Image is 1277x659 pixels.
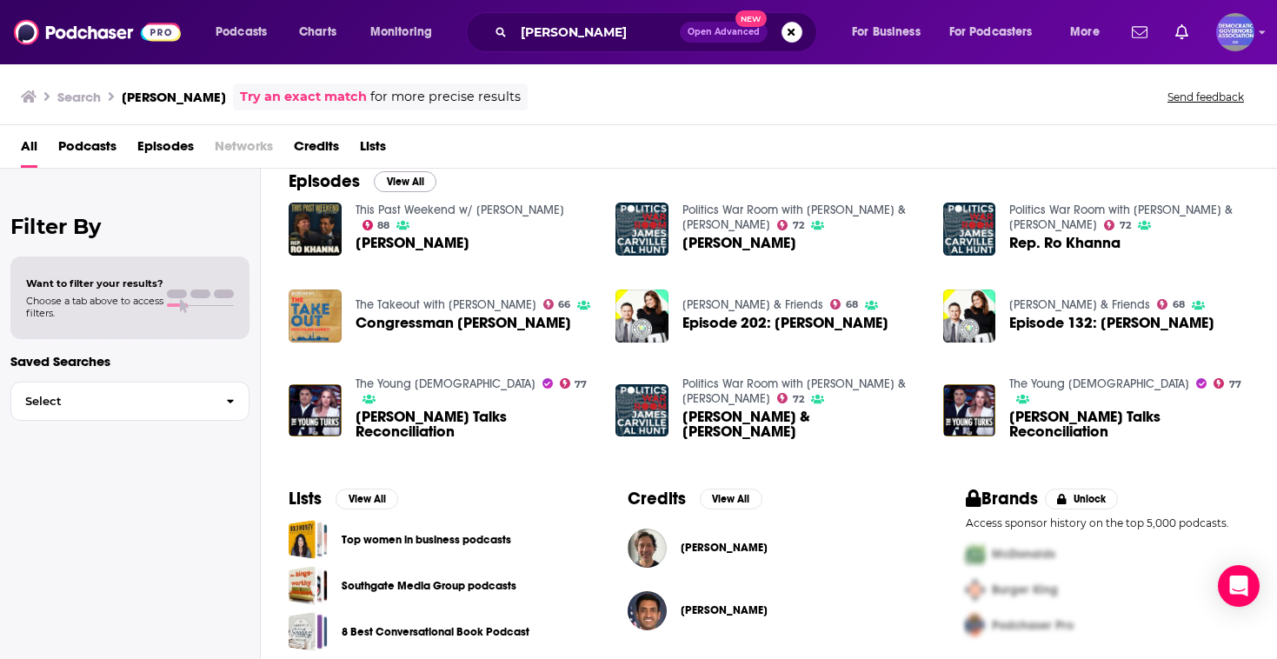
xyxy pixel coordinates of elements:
[26,295,163,319] span: Choose a tab above to access filters.
[628,488,762,509] a: CreditsView All
[628,582,911,638] button: Rohit KhannaRohit Khanna
[1216,13,1254,51] button: Show profile menu
[289,520,328,559] a: Top women in business podcasts
[682,236,796,250] a: Ro Khanna
[560,378,588,389] a: 77
[289,290,342,343] img: Congressman Ro Khanna
[992,618,1074,633] span: Podchaser Pro
[1216,13,1254,51] img: User Profile
[628,529,667,568] img: Rohit Khanna
[682,376,906,406] a: Politics War Room with James Carville & Al Hunt
[1125,17,1154,47] a: Show notifications dropdown
[1009,297,1150,312] a: Krystal Kyle & Friends
[681,603,768,617] span: [PERSON_NAME]
[615,203,668,256] img: Ro Khanna
[793,396,804,403] span: 72
[294,132,339,168] span: Credits
[356,316,571,330] a: Congressman Ro Khanna
[1009,236,1121,250] a: Rep. Ro Khanna
[682,236,796,250] span: [PERSON_NAME]
[58,132,116,168] a: Podcasts
[11,396,212,407] span: Select
[681,603,768,617] a: Rohit Khanna
[681,541,768,555] span: [PERSON_NAME]
[356,203,564,217] a: This Past Weekend w/ Theo Von
[289,566,328,605] span: Southgate Media Group podcasts
[615,290,668,343] img: Episode 202: Ro Khanna
[289,203,342,256] img: Ro Khanna
[615,384,668,437] img: Ro Khanna & Tyler Bridges
[21,132,37,168] a: All
[336,489,398,509] button: View All
[543,299,571,310] a: 66
[514,18,680,46] input: Search podcasts, credits, & more...
[1045,489,1119,509] button: Unlock
[370,87,521,107] span: for more precise results
[682,409,922,439] a: Ro Khanna & Tyler Bridges
[681,541,768,555] a: Rohit Khanna
[14,16,181,49] img: Podchaser - Follow, Share and Rate Podcasts
[289,488,322,509] h2: Lists
[1009,409,1249,439] span: [PERSON_NAME] Talks Reconciliation
[628,488,686,509] h2: Credits
[1229,381,1241,389] span: 77
[1214,378,1241,389] a: 77
[700,489,762,509] button: View All
[1104,220,1131,230] a: 72
[1157,299,1185,310] a: 68
[1070,20,1100,44] span: More
[688,28,760,37] span: Open Advanced
[682,316,888,330] span: Episode 202: [PERSON_NAME]
[680,22,768,43] button: Open AdvancedNew
[289,612,328,651] span: 8 Best Conversational Book Podcast
[777,393,804,403] a: 72
[1009,316,1214,330] a: Episode 132: Ro Khanna
[216,20,267,44] span: Podcasts
[356,409,595,439] span: [PERSON_NAME] Talks Reconciliation
[1173,301,1185,309] span: 68
[1218,565,1260,607] div: Open Intercom Messenger
[122,89,226,105] h3: [PERSON_NAME]
[793,222,804,230] span: 72
[137,132,194,168] span: Episodes
[1216,13,1254,51] span: Logged in as DemGovs-Hamelburg
[289,488,398,509] a: ListsView All
[370,20,432,44] span: Monitoring
[840,18,942,46] button: open menu
[26,277,163,290] span: Want to filter your results?
[299,20,336,44] span: Charts
[575,381,587,389] span: 77
[360,132,386,168] a: Lists
[358,18,455,46] button: open menu
[10,353,249,369] p: Saved Searches
[966,488,1038,509] h2: Brands
[682,409,922,439] span: [PERSON_NAME] & [PERSON_NAME]
[1058,18,1121,46] button: open menu
[240,87,367,107] a: Try an exact match
[342,622,529,642] a: 8 Best Conversational Book Podcast
[959,608,992,643] img: Third Pro Logo
[356,409,595,439] a: Ro Khanna Talks Reconciliation
[356,376,535,391] a: The Young Turks
[943,203,996,256] img: Rep. Ro Khanna
[10,382,249,421] button: Select
[628,520,911,576] button: Rohit KhannaRohit Khanna
[938,18,1058,46] button: open menu
[682,297,823,312] a: Krystal Kyle & Friends
[377,222,389,230] span: 88
[289,384,342,437] img: Ro Khanna Talks Reconciliation
[356,236,469,250] span: [PERSON_NAME]
[846,301,858,309] span: 68
[558,301,570,309] span: 66
[852,20,921,44] span: For Business
[203,18,289,46] button: open menu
